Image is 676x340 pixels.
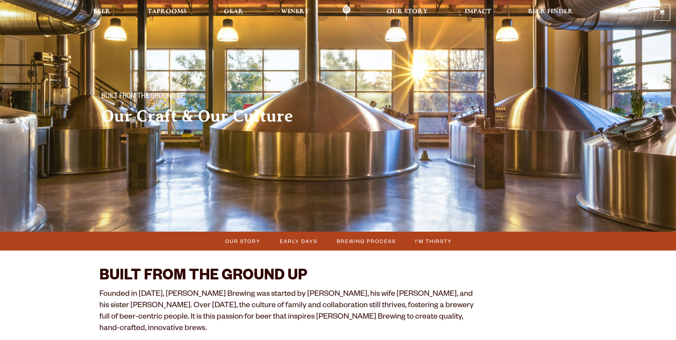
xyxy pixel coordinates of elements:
[102,107,324,125] h2: Our Craft & Our Culture
[465,9,491,15] span: Impact
[332,236,399,246] a: Brewing Process
[415,236,452,246] span: I’m Thirsty
[219,5,248,21] a: Gear
[333,5,360,21] a: Odell Home
[382,5,432,21] a: Our Story
[225,236,260,246] span: Our Story
[460,5,496,21] a: Impact
[387,9,428,15] span: Our Story
[93,9,110,15] span: Beer
[148,9,187,15] span: Taprooms
[276,5,314,21] a: Winery
[99,289,476,335] p: Founded in [DATE], [PERSON_NAME] Brewing was started by [PERSON_NAME], his wife [PERSON_NAME], an...
[528,9,573,15] span: Beer Finder
[143,5,191,21] a: Taprooms
[102,92,185,102] span: Built From The Ground Up
[224,9,243,15] span: Gear
[221,236,264,246] a: Our Story
[411,236,455,246] a: I’m Thirsty
[523,5,578,21] a: Beer Finder
[280,236,318,246] span: Early Days
[88,5,115,21] a: Beer
[281,9,309,15] span: Winery
[275,236,321,246] a: Early Days
[337,236,396,246] span: Brewing Process
[99,268,476,285] h2: BUILT FROM THE GROUND UP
